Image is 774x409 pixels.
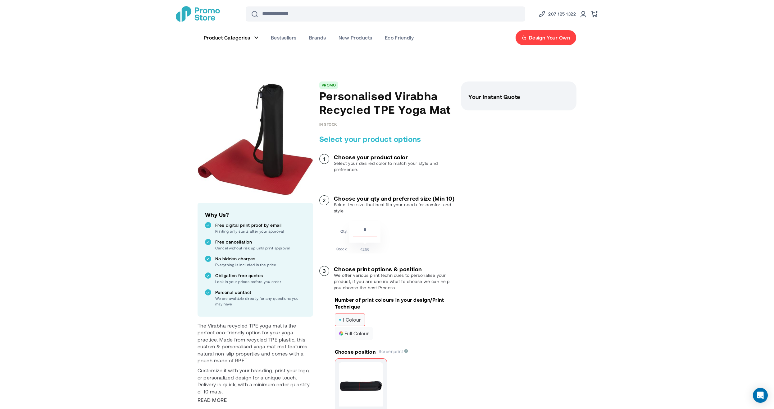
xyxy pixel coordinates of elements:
p: Choose position [335,348,376,355]
h1: Personalised Virabha Recycled TPE Yoga Mat [319,89,455,116]
a: Bestsellers [265,28,303,47]
h3: Choose your qty and preferred size (Min 10) [334,195,455,202]
h3: Choose your product color [334,154,455,160]
a: Eco Friendly [379,28,420,47]
button: Search [247,7,262,21]
span: Product Categories [204,35,250,41]
p: We offer various print techniques to personalise your product, if you are unsure what to choose w... [334,272,455,291]
td: 4256 [349,244,380,252]
p: Personal contact [215,289,306,295]
span: Screenprint [379,349,408,354]
p: Select your desired color to match your style and preference. [334,160,455,173]
a: PROMO [322,83,336,87]
div: Availability [319,122,337,126]
p: Free cancellation [215,239,306,245]
p: We are available directly for any questions you may have [215,295,306,307]
p: The Virabha recycled TPE yoga mat is the perfect eco-friendly option for your yoga practice. Made... [198,322,313,364]
a: Phone [538,10,576,18]
p: Cancel without risk up until print approval [215,245,306,251]
td: Qty: [336,221,348,243]
p: Printing only starts after your approval [215,228,306,234]
span: Read More [198,397,227,403]
span: 1 colour [339,318,361,322]
span: Brands [309,35,326,41]
a: store logo [176,6,220,22]
a: Design Your Own [515,30,576,45]
p: Free digital print proof by email [215,222,306,228]
span: full colour [339,331,369,336]
h2: Why Us? [205,210,306,219]
h3: Your Instant Quote [468,94,569,100]
p: Select the size that best fits your needs for comfort and style [334,202,455,214]
span: Design Your Own [529,35,570,41]
span: New Products [339,35,372,41]
p: Lock in your prices before you order [215,279,306,284]
span: 207 125 1322 [548,10,576,18]
img: Print position pouch [339,362,383,407]
span: Bestsellers [271,35,297,41]
p: Customize it with your branding, print your logo, or personalized design for a unique touch. Deli... [198,367,313,395]
p: Number of print colours in your design/Print Technique [335,296,455,310]
h3: Choose print options & position [334,266,455,272]
span: Eco Friendly [385,35,414,41]
a: Product Categories [198,28,265,47]
p: Everything is included in the price [215,262,306,267]
p: No hidden charges [215,256,306,262]
td: Stock: [336,244,348,252]
div: Open Intercom Messenger [753,388,768,403]
h2: Select your product options [319,134,455,144]
a: Brands [303,28,332,47]
span: In stock [319,122,337,126]
img: Promotional Merchandise [176,6,220,22]
a: New Products [332,28,379,47]
img: main product photo [198,81,313,197]
p: Obligation free quotes [215,272,306,279]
